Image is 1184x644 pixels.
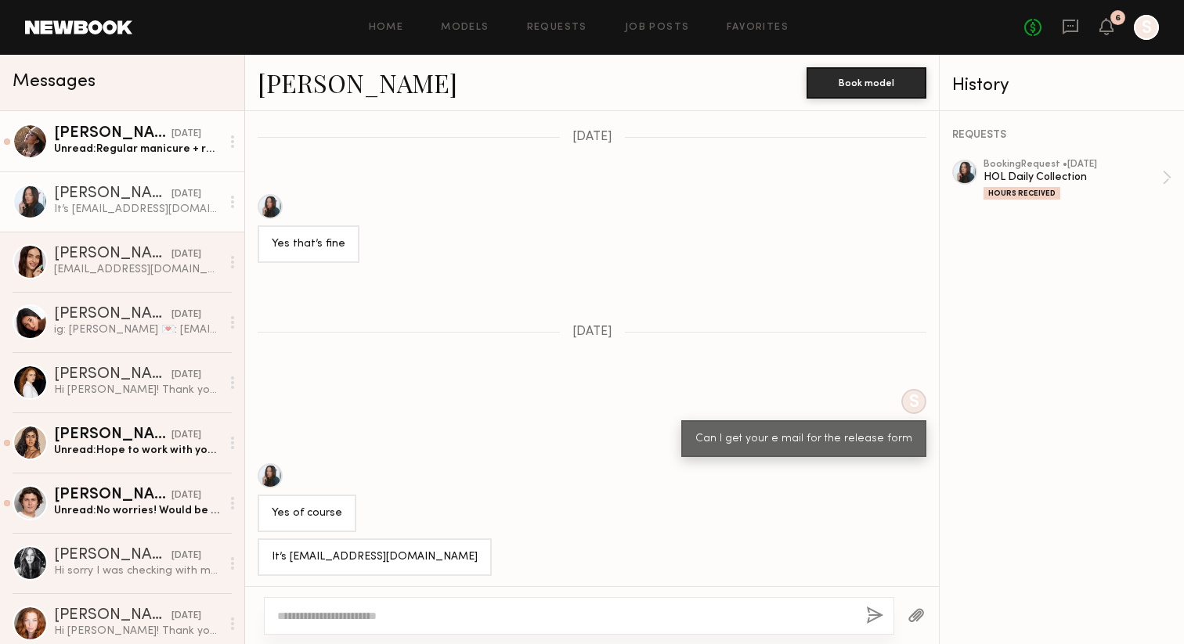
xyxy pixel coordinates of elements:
div: [DATE] [171,247,201,262]
span: [DATE] [572,326,612,339]
div: Hi [PERSON_NAME]! Thank you for reaching out I just got access back to my newbook! I’m currently ... [54,383,221,398]
a: Home [369,23,404,33]
div: [PERSON_NAME] [54,246,171,262]
a: Job Posts [625,23,690,33]
span: Messages [13,73,96,91]
div: [PERSON_NAME] [54,427,171,443]
div: [PERSON_NAME] [54,608,171,624]
div: [DATE] [171,187,201,202]
a: Requests [527,23,587,33]
div: 6 [1115,14,1121,23]
div: [PERSON_NAME] [54,307,171,322]
div: Yes of course [272,505,342,523]
a: S [1134,15,1159,40]
div: [PERSON_NAME] [54,126,171,142]
div: [PERSON_NAME] [54,186,171,202]
div: [DATE] [171,368,201,383]
div: [PERSON_NAME] [54,487,171,503]
div: [DATE] [171,428,201,443]
div: Can I get your e mail for the release form [695,430,912,448]
div: History [952,77,1171,95]
a: Favorites [727,23,789,33]
div: Unread: Regular manicure + removal [54,142,221,157]
div: [EMAIL_ADDRESS][DOMAIN_NAME] [54,262,221,277]
div: [PERSON_NAME] [54,367,171,383]
div: HOL Daily Collection [984,170,1162,185]
button: Book model [807,67,926,99]
div: Hours Received [984,187,1060,200]
div: [DATE] [171,549,201,563]
a: bookingRequest •[DATE]HOL Daily CollectionHours Received [984,160,1171,200]
span: [DATE] [572,131,612,144]
a: Book model [807,75,926,88]
div: Unread: No worries! Would be great to work together on something else in the future. Thanks for l... [54,503,221,518]
div: It’s [EMAIL_ADDRESS][DOMAIN_NAME] [272,549,478,567]
div: [DATE] [171,127,201,142]
div: REQUESTS [952,130,1171,141]
div: ig: [PERSON_NAME] 💌: [EMAIL_ADDRESS][DOMAIN_NAME] [54,322,221,337]
div: It’s [EMAIL_ADDRESS][DOMAIN_NAME] [54,202,221,217]
a: [PERSON_NAME] [258,66,457,99]
div: Unread: Hope to work with you in the future 🤍 [54,443,221,458]
a: Models [441,23,489,33]
div: Hi sorry I was checking with my agent about availability. I’m not sure I can do it for that low o... [54,563,221,578]
div: [DATE] [171,609,201,624]
div: [DATE] [171,308,201,322]
div: [DATE] [171,488,201,503]
div: Yes that’s fine [272,236,345,254]
div: [PERSON_NAME] [54,548,171,563]
div: booking Request • [DATE] [984,160,1162,170]
div: Hi [PERSON_NAME]! Thank you so much for reaching out. I have so many bookings coming in that I’m ... [54,624,221,639]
